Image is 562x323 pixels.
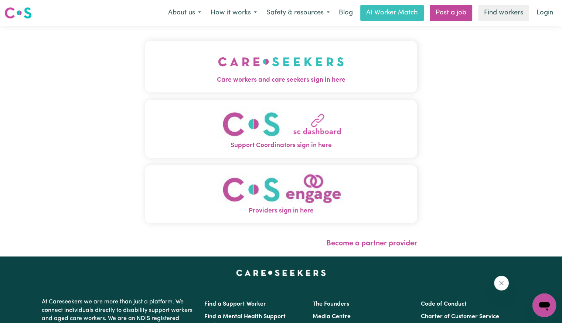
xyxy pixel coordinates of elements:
a: Careseekers home page [236,270,326,276]
a: Login [532,5,558,21]
button: Providers sign in here [145,165,417,223]
span: Providers sign in here [145,206,417,216]
a: Blog [334,5,357,21]
button: Care workers and care seekers sign in here [145,41,417,92]
a: Media Centre [313,314,351,320]
a: Find workers [478,5,529,21]
a: AI Worker Match [360,5,424,21]
a: Find a Support Worker [204,301,266,307]
a: Post a job [430,5,472,21]
button: Safety & resources [262,5,334,21]
a: Code of Conduct [421,301,467,307]
button: How it works [206,5,262,21]
span: Need any help? [4,5,45,11]
span: Support Coordinators sign in here [145,141,417,150]
img: Careseekers logo [4,6,32,20]
a: Become a partner provider [326,240,417,247]
button: About us [163,5,206,21]
a: Careseekers logo [4,4,32,21]
iframe: Button to launch messaging window [532,293,556,317]
a: The Founders [313,301,349,307]
a: Charter of Customer Service [421,314,499,320]
button: Support Coordinators sign in here [145,100,417,158]
iframe: Close message [494,276,509,290]
span: Care workers and care seekers sign in here [145,75,417,85]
